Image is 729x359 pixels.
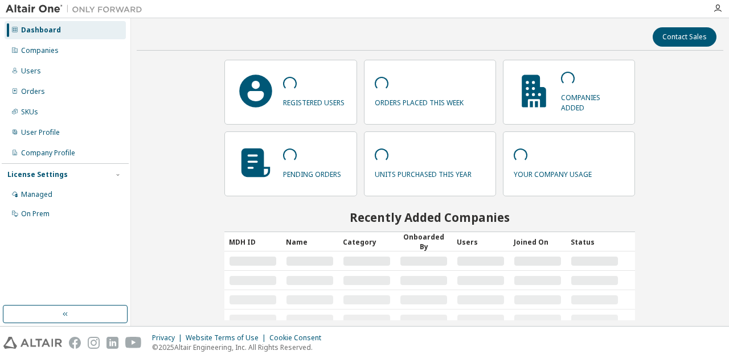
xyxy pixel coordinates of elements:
[21,87,45,96] div: Orders
[152,343,328,352] p: © 2025 Altair Engineering, Inc. All Rights Reserved.
[343,233,391,251] div: Category
[21,108,38,117] div: SKUs
[514,166,592,179] p: your company usage
[107,337,118,349] img: linkedin.svg
[21,128,60,137] div: User Profile
[21,209,50,218] div: On Prem
[571,233,619,251] div: Status
[286,233,334,251] div: Name
[21,190,52,199] div: Managed
[283,166,341,179] p: pending orders
[400,232,448,251] div: Onboarded By
[375,166,472,179] p: units purchased this year
[224,210,635,225] h2: Recently Added Companies
[21,148,75,158] div: Company Profile
[514,233,562,251] div: Joined On
[152,333,186,343] div: Privacy
[229,233,277,251] div: MDH ID
[125,337,142,349] img: youtube.svg
[21,67,41,76] div: Users
[269,333,328,343] div: Cookie Consent
[375,94,464,108] p: orders placed this week
[3,337,62,349] img: altair_logo.svg
[7,170,68,179] div: License Settings
[283,94,345,108] p: registered users
[21,26,61,35] div: Dashboard
[457,233,505,251] div: Users
[21,46,59,55] div: Companies
[186,333,269,343] div: Website Terms of Use
[69,337,81,349] img: facebook.svg
[88,337,100,349] img: instagram.svg
[561,89,624,112] p: companies added
[6,3,148,15] img: Altair One
[653,27,716,47] button: Contact Sales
